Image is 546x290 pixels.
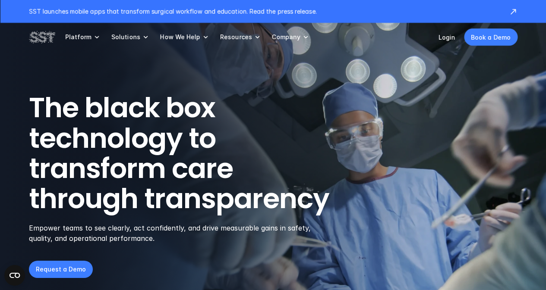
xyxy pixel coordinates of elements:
[4,265,25,286] button: Open CMP widget
[160,33,200,41] p: How We Help
[29,7,500,16] p: SST launches mobile apps that transform surgical workflow and education. Read the press release.
[36,265,86,274] p: Request a Demo
[29,261,93,278] a: Request a Demo
[220,33,252,41] p: Resources
[111,33,140,41] p: Solutions
[29,93,371,214] h1: The black box technology to transform care through transparency
[65,33,92,41] p: Platform
[65,23,101,51] a: Platform
[272,33,300,41] p: Company
[29,223,322,243] p: Empower teams to see clearly, act confidently, and drive measurable gains in safety, quality, and...
[471,33,511,42] p: Book a Demo
[439,34,455,41] a: Login
[29,30,55,44] img: SST logo
[464,28,518,46] a: Book a Demo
